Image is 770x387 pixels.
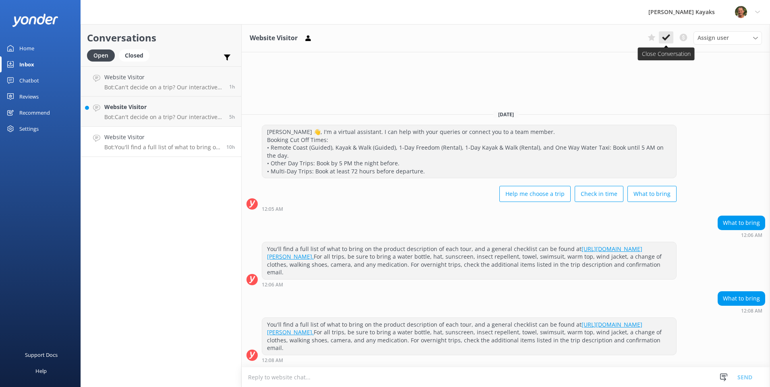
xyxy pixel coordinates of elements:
[693,31,762,44] div: Assign User
[35,363,47,379] div: Help
[19,72,39,89] div: Chatbot
[575,186,623,202] button: Check in time
[19,121,39,137] div: Settings
[262,357,677,363] div: Sep 21 2025 12:08am (UTC +12:00) Pacific/Auckland
[262,282,283,287] strong: 12:06 AM
[19,40,34,56] div: Home
[104,133,220,142] h4: Website Visitor
[499,186,571,202] button: Help me choose a trip
[718,232,765,238] div: Sep 21 2025 12:06am (UTC +12:00) Pacific/Auckland
[104,73,223,82] h4: Website Visitor
[267,245,642,261] a: [URL][DOMAIN_NAME][PERSON_NAME].
[81,97,241,127] a: Website VisitorBot:Can't decide on a trip? Our interactive quiz can help recommend a great trip t...
[87,51,119,60] a: Open
[493,111,519,118] span: [DATE]
[119,49,149,62] div: Closed
[262,358,283,363] strong: 12:08 AM
[104,113,223,121] p: Bot: Can't decide on a trip? Our interactive quiz can help recommend a great trip to take! Just c...
[262,207,283,212] strong: 12:05 AM
[262,242,676,279] div: You'll find a full list of what to bring on the product description of each tour, and a general c...
[262,125,676,178] div: [PERSON_NAME] 👋, I'm a virtual assistant. I can help with your queries or connect you to a team m...
[19,105,50,121] div: Recommend
[267,321,642,336] a: [URL][DOMAIN_NAME][PERSON_NAME].
[12,14,58,27] img: yonder-white-logo.png
[226,144,235,150] span: Sep 21 2025 12:08am (UTC +12:00) Pacific/Auckland
[627,186,677,202] button: What to bring
[104,103,223,111] h4: Website Visitor
[229,113,235,120] span: Sep 21 2025 05:57am (UTC +12:00) Pacific/Auckland
[718,308,765,313] div: Sep 21 2025 12:08am (UTC +12:00) Pacific/Auckland
[718,292,765,305] div: What to bring
[250,33,298,43] h3: Website Visitor
[262,318,676,355] div: You'll find a full list of what to bring on the product description of each tour, and a general c...
[741,309,762,313] strong: 12:08 AM
[19,56,34,72] div: Inbox
[104,144,220,151] p: Bot: You'll find a full list of what to bring on the product description of each tour, and a gene...
[81,127,241,157] a: Website VisitorBot:You'll find a full list of what to bring on the product description of each to...
[81,66,241,97] a: Website VisitorBot:Can't decide on a trip? Our interactive quiz can help recommend a great trip t...
[104,84,223,91] p: Bot: Can't decide on a trip? Our interactive quiz can help recommend a great trip to take! Just c...
[718,216,765,230] div: What to bring
[698,33,729,42] span: Assign user
[25,347,58,363] div: Support Docs
[87,30,235,45] h2: Conversations
[87,49,115,62] div: Open
[262,282,677,287] div: Sep 21 2025 12:06am (UTC +12:00) Pacific/Auckland
[229,83,235,90] span: Sep 21 2025 09:55am (UTC +12:00) Pacific/Auckland
[735,6,747,18] img: 49-1662257987.jpg
[119,51,153,60] a: Closed
[19,89,39,105] div: Reviews
[262,206,677,212] div: Sep 21 2025 12:05am (UTC +12:00) Pacific/Auckland
[741,233,762,238] strong: 12:06 AM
